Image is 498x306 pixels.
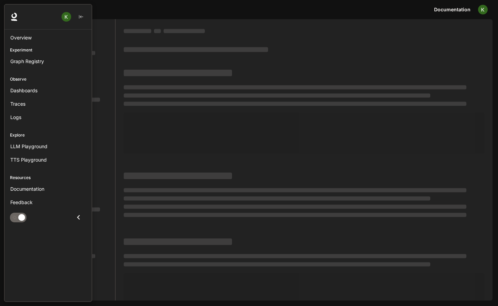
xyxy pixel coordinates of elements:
p: Resources [4,175,92,181]
p: Explore [4,132,92,138]
span: Dashboards [10,87,37,94]
img: User avatar [62,12,71,22]
span: Feedback [10,199,33,206]
span: Dark mode toggle [18,213,25,221]
a: Logs [7,111,89,123]
button: Close drawer [71,210,86,224]
span: Logs [10,114,21,121]
span: LLM Playground [10,143,47,150]
p: Experiment [4,47,92,53]
button: User avatar [476,3,490,16]
p: Observe [4,76,92,82]
span: Documentation [10,185,44,192]
a: Dashboards [7,84,89,96]
button: All workspaces [18,3,78,16]
img: User avatar [478,5,488,14]
a: Feedback [7,196,89,208]
a: Documentation [431,3,473,16]
a: Traces [7,98,89,110]
span: Documentation [434,5,471,14]
a: Documentation [7,183,89,195]
a: LLM Playground [7,140,89,152]
span: Traces [10,100,25,107]
a: Graph Registry [7,55,89,67]
span: TTS Playground [10,156,47,163]
button: User avatar [59,10,73,24]
span: Overview [10,34,32,41]
a: TTS Playground [7,154,89,166]
a: Overview [7,32,89,44]
span: Graph Registry [10,58,44,65]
